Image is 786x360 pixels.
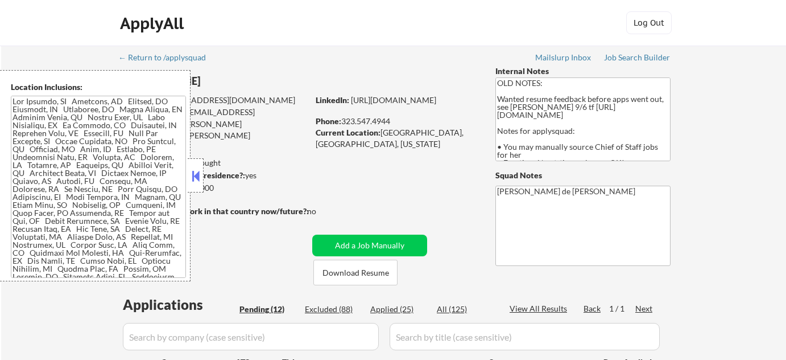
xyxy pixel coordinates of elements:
[118,54,217,62] div: ← Return to /applysquad
[535,53,592,64] a: Mailslurp Inbox
[123,323,379,350] input: Search by company (case sensitive)
[120,107,308,129] div: [EMAIL_ADDRESS][DOMAIN_NAME]
[390,323,660,350] input: Search by title (case sensitive)
[316,116,477,127] div: 323.547.4944
[305,304,362,315] div: Excluded (88)
[495,170,671,181] div: Squad Notes
[119,157,308,169] div: 25 sent / 205 bought
[118,53,217,64] a: ← Return to /applysquad
[604,54,671,62] div: Job Search Builder
[119,206,309,216] strong: Will need Visa to work in that country now/future?:
[307,206,340,217] div: no
[604,53,671,64] a: Job Search Builder
[120,95,308,106] div: [EMAIL_ADDRESS][DOMAIN_NAME]
[316,127,477,149] div: [GEOGRAPHIC_DATA], [GEOGRAPHIC_DATA], [US_STATE]
[609,303,635,314] div: 1 / 1
[312,235,427,256] button: Add a Job Manually
[119,170,305,181] div: yes
[119,182,308,194] div: $165,000
[313,260,398,285] button: Download Resume
[351,95,436,105] a: [URL][DOMAIN_NAME]
[316,128,380,137] strong: Current Location:
[495,66,671,77] div: Internal Notes
[535,54,592,62] div: Mailslurp Inbox
[239,304,296,315] div: Pending (12)
[437,304,494,315] div: All (125)
[11,81,186,93] div: Location Inclusions:
[123,298,235,312] div: Applications
[626,11,672,34] button: Log Out
[584,303,602,314] div: Back
[316,116,341,126] strong: Phone:
[316,95,349,105] strong: LinkedIn:
[635,303,653,314] div: Next
[119,118,308,152] div: [PERSON_NAME][EMAIL_ADDRESS][PERSON_NAME][DOMAIN_NAME]
[120,14,187,33] div: ApplyAll
[370,304,427,315] div: Applied (25)
[510,303,570,314] div: View All Results
[119,74,353,88] div: [PERSON_NAME]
